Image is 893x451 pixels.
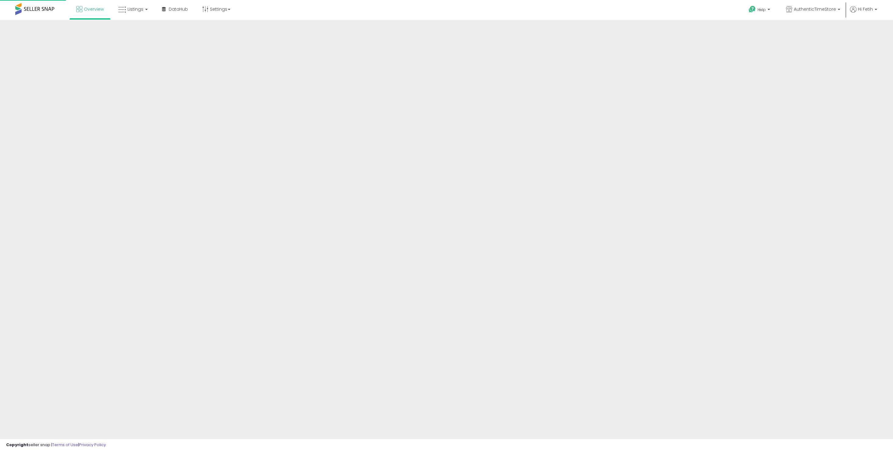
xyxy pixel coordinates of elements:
[758,7,766,12] span: Help
[748,5,756,13] i: Get Help
[850,6,877,20] a: Hi Fetih
[84,6,104,12] span: Overview
[744,1,776,20] a: Help
[128,6,143,12] span: Listings
[858,6,873,12] span: Hi Fetih
[794,6,836,12] span: AuthenticTimeStore
[169,6,188,12] span: DataHub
